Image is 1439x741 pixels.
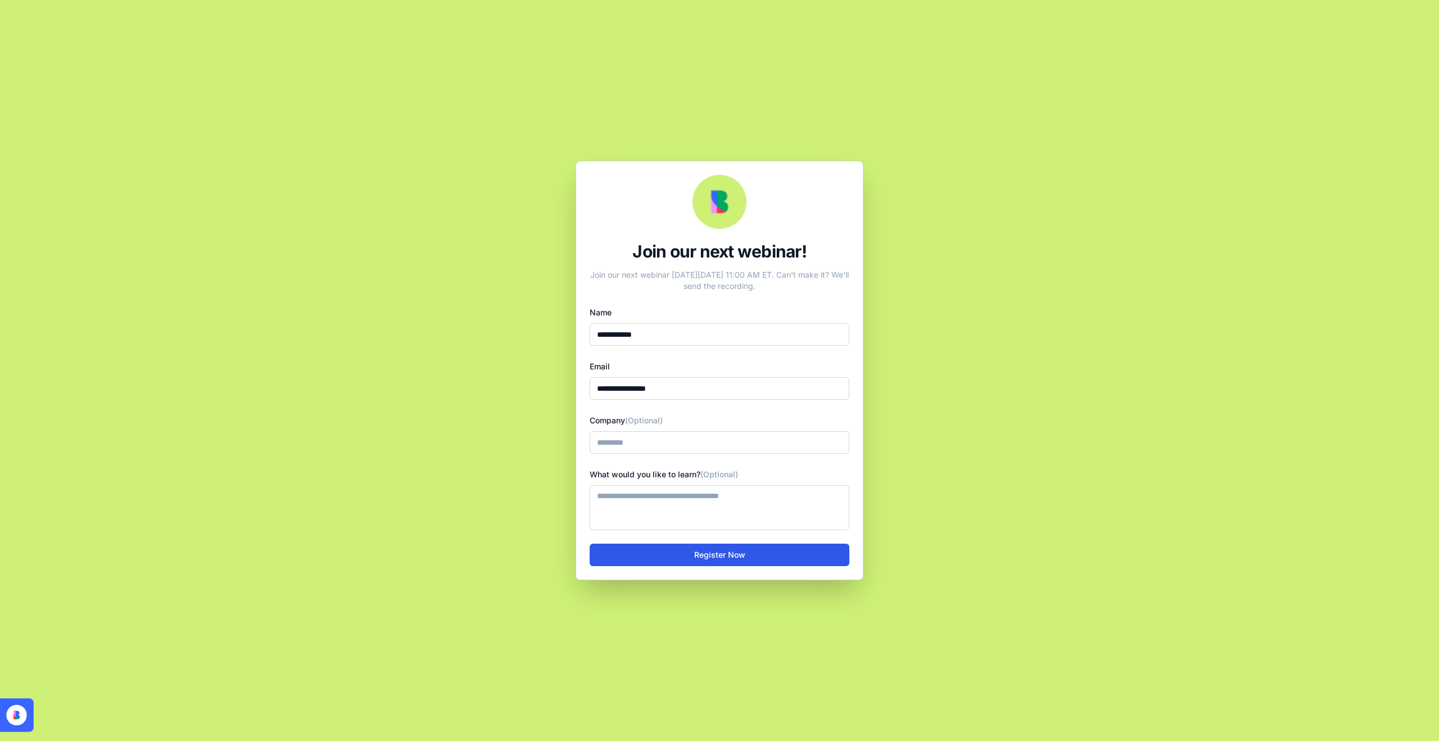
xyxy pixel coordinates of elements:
div: Join our next webinar! [590,241,849,261]
span: (Optional) [700,469,738,479]
span: (Optional) [625,415,663,425]
div: Join our next webinar [DATE][DATE] 11:00 AM ET. Can't make it? We'll send the recording. [590,265,849,292]
label: What would you like to learn? [590,469,738,479]
label: Email [590,362,610,371]
button: Register Now [590,544,849,566]
img: Webinar Logo [693,175,746,229]
label: Name [590,308,612,317]
label: Company [590,415,663,425]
